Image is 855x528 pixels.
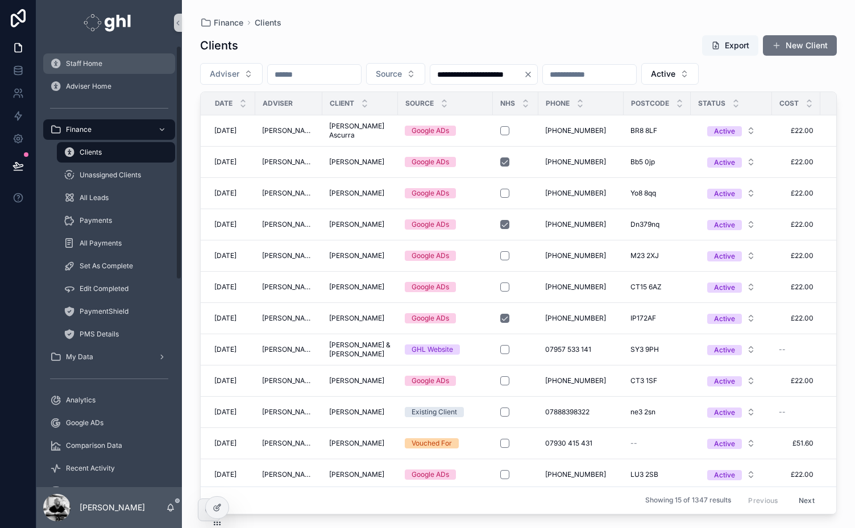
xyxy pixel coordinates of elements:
a: [DATE] [214,126,248,135]
a: Select Button [698,307,765,329]
a: [DATE] [214,157,248,167]
span: PaymentShield [80,307,128,316]
a: Select Button [698,433,765,454]
a: [PERSON_NAME] [262,470,316,479]
span: Date [215,99,233,108]
span: NHS [500,99,515,108]
span: Source [405,99,434,108]
span: [DATE] [214,470,236,479]
span: [PERSON_NAME] [329,220,384,229]
span: Analytics [66,396,96,405]
span: [PERSON_NAME] [262,408,316,417]
span: [PERSON_NAME] [262,439,316,448]
div: Google ADs [412,157,449,167]
span: [PERSON_NAME] [262,376,316,385]
a: [DATE] [214,282,248,292]
span: [PERSON_NAME] [262,157,316,167]
a: [DATE] [214,251,248,260]
span: £22.00 [779,157,814,167]
span: [PHONE_NUMBER] [545,314,606,323]
button: New Client [763,35,837,56]
a: M23 2XJ [630,251,684,260]
span: [PERSON_NAME] [329,376,384,385]
a: [PERSON_NAME] [329,251,391,260]
span: All Payments [80,239,122,248]
a: ne3 2sn [630,408,684,417]
span: Bb5 0jp [630,157,655,167]
a: [PHONE_NUMBER] [545,220,617,229]
a: [PHONE_NUMBER] [545,251,617,260]
a: Google ADs [405,282,486,292]
span: [PERSON_NAME] [329,251,384,260]
a: Select Button [698,370,765,392]
div: Google ADs [412,313,449,323]
a: £22.00 [779,376,814,385]
a: BR8 8LF [630,126,684,135]
span: 07930 415 431 [545,439,592,448]
span: Recent Activity [66,464,115,473]
span: Active [651,68,675,80]
a: [PERSON_NAME] [262,282,316,292]
a: Set As Complete [57,256,175,276]
button: Select Button [698,246,765,266]
span: -- [630,439,637,448]
span: Clients [255,17,281,28]
a: [PERSON_NAME] [329,157,391,167]
div: Google ADs [412,188,449,198]
span: [PHONE_NUMBER] [545,470,606,479]
span: CT15 6AZ [630,282,662,292]
span: IP172AF [630,314,656,323]
a: Comparison Data [43,435,175,456]
a: [PERSON_NAME] [329,376,391,385]
button: Select Button [698,339,765,360]
span: [PERSON_NAME] [262,251,316,260]
span: [DATE] [214,439,236,448]
a: Edit Completed [57,278,175,299]
span: [DATE] [214,189,236,198]
div: Active [714,220,735,230]
a: £22.00 [779,126,814,135]
a: Select Button [698,120,765,142]
a: Adviser Home [43,76,175,97]
button: Select Button [698,152,765,172]
a: Select Button [698,276,765,298]
span: [PERSON_NAME] Ascurra [329,122,391,140]
span: [PERSON_NAME] [329,408,384,417]
span: PMS Details [80,330,119,339]
span: [PHONE_NUMBER] [545,376,606,385]
span: Source [376,68,402,80]
a: CT15 6AZ [630,282,684,292]
button: Select Button [698,371,765,391]
a: Payments [57,210,175,231]
h1: Clients [200,38,238,53]
span: Adviser [263,99,293,108]
a: £22.00 [779,282,814,292]
a: Vouched For [405,438,486,448]
span: [PERSON_NAME] [262,126,316,135]
div: Google ADs [412,469,449,480]
button: Next [791,492,823,509]
a: [PERSON_NAME] [329,314,391,323]
span: £22.00 [779,314,814,323]
span: Postcode [631,99,669,108]
a: Existing Client [405,407,486,417]
a: [PERSON_NAME] [329,470,391,479]
a: [PERSON_NAME] [262,220,316,229]
a: [PERSON_NAME] [262,345,316,354]
span: [DATE] [214,376,236,385]
span: My Data [66,352,93,361]
a: [PERSON_NAME] [262,189,316,198]
span: Adviser [210,68,239,80]
a: [PERSON_NAME] [329,408,391,417]
a: Google ADs [405,251,486,261]
a: Google ADs [405,376,486,386]
span: [DATE] [214,282,236,292]
button: Select Button [200,63,263,85]
a: Bb5 0jp [630,157,684,167]
div: Google ADs [412,376,449,386]
a: Select Button [698,464,765,485]
a: Google ADs [405,219,486,230]
button: Select Button [698,308,765,329]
